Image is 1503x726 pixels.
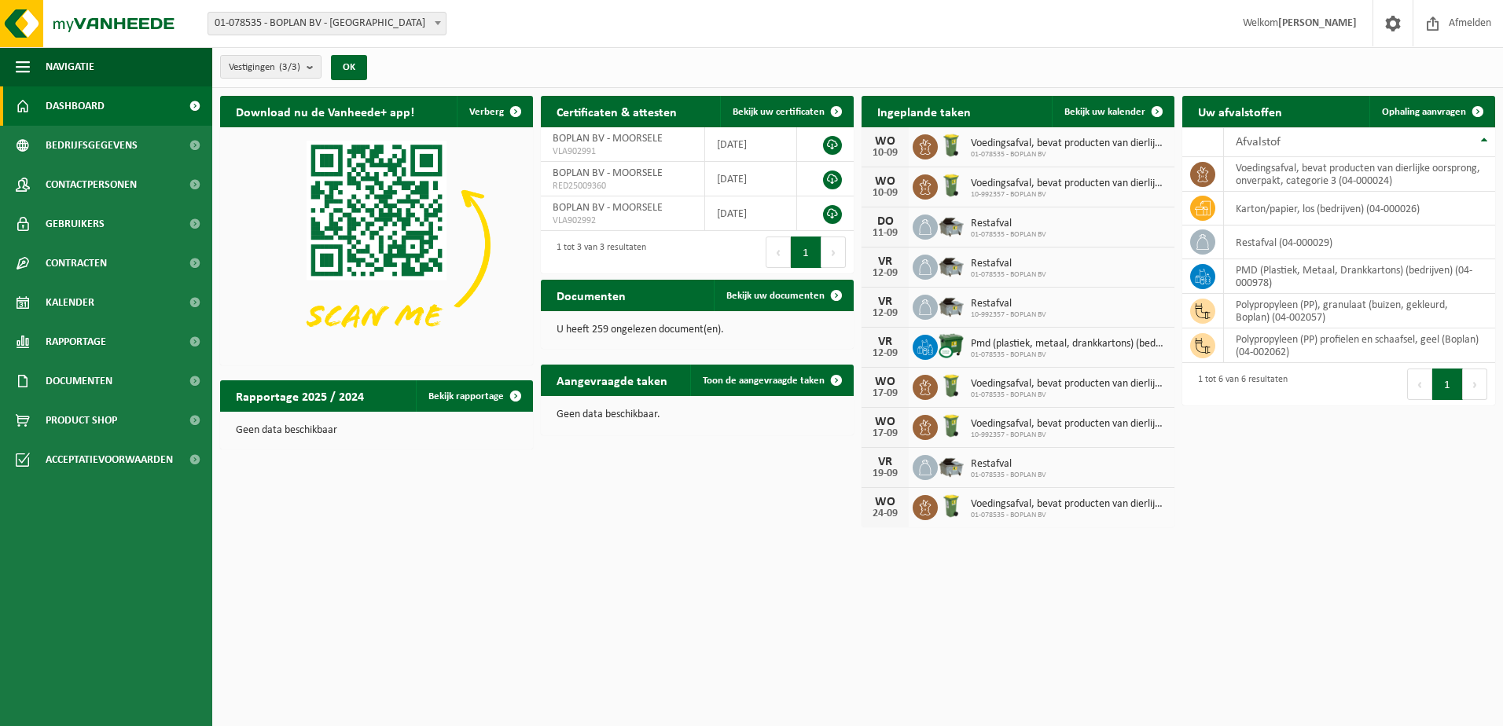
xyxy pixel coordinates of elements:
[971,511,1167,520] span: 01-078535 - BOPLAN BV
[971,137,1167,150] span: Voedingsafval, bevat producten van dierlijke oorsprong, onverpakt, categorie 3
[46,165,137,204] span: Contactpersonen
[869,135,901,148] div: WO
[690,365,852,396] a: Toon de aangevraagde taken
[869,335,901,348] div: VR
[971,471,1046,480] span: 01-078535 - BOPLAN BV
[236,425,517,436] p: Geen data beschikbaar
[208,13,446,35] span: 01-078535 - BOPLAN BV - MOORSELE
[869,255,901,268] div: VR
[869,148,901,159] div: 10-09
[714,280,852,311] a: Bekijk uw documenten
[553,180,693,192] span: RED25009360
[1224,157,1495,192] td: voedingsafval, bevat producten van dierlijke oorsprong, onverpakt, categorie 3 (04-000024)
[557,409,838,420] p: Geen data beschikbaar.
[46,47,94,86] span: Navigatie
[938,453,965,479] img: WB-5000-GAL-GY-01
[869,295,901,308] div: VR
[938,212,965,239] img: WB-5000-GAL-GY-01
[971,418,1167,431] span: Voedingsafval, bevat producten van dierlijke oorsprong, onverpakt, categorie 3
[869,175,901,188] div: WO
[1224,294,1495,328] td: polypropyleen (PP), granulaat (buizen, gekleurd, Boplan) (04-002057)
[971,310,1046,320] span: 10-992357 - BOPLAN BV
[1064,107,1145,117] span: Bekijk uw kalender
[869,308,901,319] div: 12-09
[1224,328,1495,363] td: polypropyleen (PP) profielen en schaafsel, geel (Boplan) (04-002062)
[938,332,965,359] img: WB-1100-CU
[821,236,846,268] button: Next
[703,376,825,386] span: Toon de aangevraagde taken
[541,96,693,126] h2: Certificaten & attesten
[862,96,987,126] h2: Ingeplande taken
[869,428,901,439] div: 17-09
[1224,225,1495,259] td: restafval (04-000029)
[869,456,901,468] div: VR
[220,127,533,362] img: Download de VHEPlus App
[705,162,797,196] td: [DATE]
[279,62,300,72] count: (3/3)
[971,338,1167,350] span: Pmd (plastiek, metaal, drankkartons) (bedrijven)
[1052,96,1173,127] a: Bekijk uw kalender
[869,376,901,388] div: WO
[553,202,663,214] span: BOPLAN BV - MOORSELE
[229,56,300,79] span: Vestigingen
[557,324,838,335] p: U heeft 259 ongelezen document(en).
[331,55,367,80] button: OK
[938,493,965,519] img: WB-0140-HPE-GN-50
[869,496,901,508] div: WO
[726,291,825,301] span: Bekijk uw documenten
[1182,96,1298,126] h2: Uw afvalstoffen
[869,468,901,479] div: 19-09
[971,431,1167,440] span: 10-992357 - BOPLAN BV
[938,172,965,199] img: WB-0140-HPE-GN-50
[46,401,117,440] span: Product Shop
[541,365,683,395] h2: Aangevraagde taken
[553,214,693,227] span: VLA902992
[705,127,797,162] td: [DATE]
[1369,96,1494,127] a: Ophaling aanvragen
[1463,368,1487,400] button: Next
[938,412,965,439] img: WB-0140-HPE-GN-50
[869,268,901,279] div: 12-09
[971,230,1046,240] span: 01-078535 - BOPLAN BV
[1224,192,1495,225] td: karton/papier, los (bedrijven) (04-000026)
[971,150,1167,159] span: 01-078535 - BOPLAN BV
[46,283,94,322] span: Kalender
[1407,368,1432,400] button: Previous
[553,145,693,158] span: VLA902991
[416,380,531,412] a: Bekijk rapportage
[869,508,901,519] div: 24-09
[733,107,825,117] span: Bekijk uw certificaten
[971,458,1046,471] span: Restafval
[971,190,1167,200] span: 10-992357 - BOPLAN BV
[549,235,646,269] div: 1 tot 3 van 3 resultaten
[869,388,901,399] div: 17-09
[971,258,1046,270] span: Restafval
[971,498,1167,511] span: Voedingsafval, bevat producten van dierlijke oorsprong, onverpakt, categorie 3
[46,361,112,401] span: Documenten
[971,270,1046,280] span: 01-078535 - BOPLAN BV
[869,228,901,239] div: 11-09
[869,215,901,228] div: DO
[971,218,1046,230] span: Restafval
[208,12,446,35] span: 01-078535 - BOPLAN BV - MOORSELE
[553,167,663,179] span: BOPLAN BV - MOORSELE
[720,96,852,127] a: Bekijk uw certificaten
[220,380,380,411] h2: Rapportage 2025 / 2024
[971,390,1167,400] span: 01-078535 - BOPLAN BV
[869,416,901,428] div: WO
[971,178,1167,190] span: Voedingsafval, bevat producten van dierlijke oorsprong, onverpakt, categorie 3
[46,204,105,244] span: Gebruikers
[46,126,138,165] span: Bedrijfsgegevens
[705,196,797,231] td: [DATE]
[553,133,663,145] span: BOPLAN BV - MOORSELE
[869,188,901,199] div: 10-09
[766,236,791,268] button: Previous
[791,236,821,268] button: 1
[46,86,105,126] span: Dashboard
[971,298,1046,310] span: Restafval
[457,96,531,127] button: Verberg
[46,440,173,479] span: Acceptatievoorwaarden
[1190,367,1288,401] div: 1 tot 6 van 6 resultaten
[938,292,965,319] img: WB-5000-GAL-GY-01
[938,252,965,279] img: WB-5000-GAL-GY-01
